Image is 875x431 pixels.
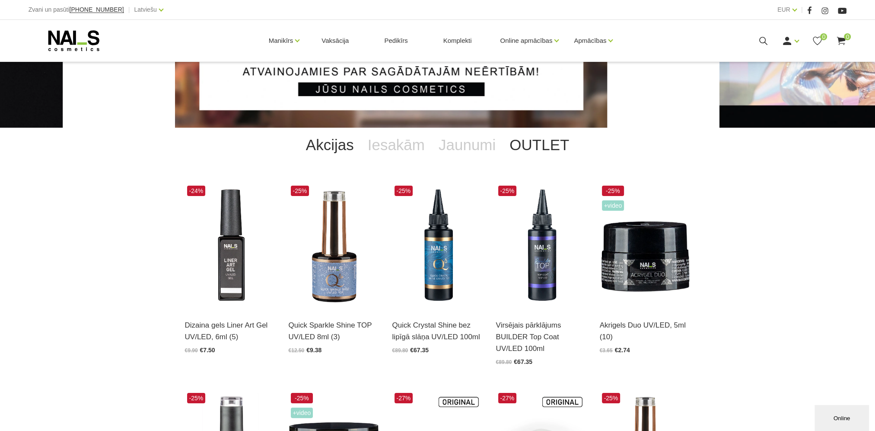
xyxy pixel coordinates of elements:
[392,319,483,343] a: Quick Crystal Shine bez lipīgā slāņa UV/LED 100ml
[432,128,503,162] a: Jaunumi
[291,408,313,418] span: +Video
[600,183,690,309] img: Kas ir AKRIGELS “DUO GEL” un kādas problēmas tas risina?• Tas apvieno ērti modelējamā akrigela un...
[269,23,293,58] a: Manikīrs
[70,6,124,13] a: [PHONE_NUMBER]
[436,20,479,61] a: Komplekti
[615,347,630,354] span: €2.74
[289,347,305,354] span: €12.50
[361,128,432,162] a: Iesakām
[29,4,124,15] div: Zvani un pasūti
[812,35,823,46] a: 0
[392,183,483,309] img: Virsējais pārklājums bez lipīgā slāņa un UV zilā pārklājuma. Nodrošina izcilu spīdumu manikīram l...
[187,186,206,196] span: -24%
[306,347,321,354] span: €9.38
[503,128,576,162] a: OUTLET
[815,403,871,431] iframe: chat widget
[602,186,624,196] span: -25%
[185,347,198,354] span: €9.90
[128,4,130,15] span: |
[514,358,532,365] span: €67.35
[500,23,552,58] a: Online apmācības
[600,347,613,354] span: €3.65
[299,128,361,162] a: Akcijas
[187,393,206,403] span: -25%
[496,359,512,365] span: €89.80
[496,183,587,309] img: Builder Top virsējais pārklājums bez lipīgā slāņa gēllakas/gēla pārklājuma izlīdzināšanai un nost...
[602,200,624,211] span: +Video
[291,186,309,196] span: -25%
[377,20,414,61] a: Pedikīrs
[395,393,413,403] span: -27%
[185,183,276,309] img: Liner Art Gel - UV/LED dizaina gels smalku, vienmērīgu, pigmentētu līniju zīmēšanai.Lielisks palī...
[291,393,313,403] span: -25%
[392,347,408,354] span: €89.80
[395,186,413,196] span: -25%
[496,319,587,355] a: Virsējais pārklājums BUILDER Top Coat UV/LED 100ml
[801,4,803,15] span: |
[574,23,606,58] a: Apmācības
[600,319,690,343] a: Akrigels Duo UV/LED, 5ml (10)
[498,186,517,196] span: -25%
[836,35,846,46] a: 0
[602,393,620,403] span: -25%
[820,33,827,40] span: 0
[498,393,517,403] span: -27%
[844,33,851,40] span: 0
[315,20,356,61] a: Vaksācija
[777,4,790,15] a: EUR
[200,347,215,354] span: €7.50
[134,4,157,15] a: Latviešu
[289,183,379,309] img: Virsējais pārklājums bez lipīgā slāņa ar mirdzuma efektu.Pieejami 3 veidi:* Starlight - ar smalkā...
[185,319,276,343] a: Dizaina gels Liner Art Gel UV/LED, 6ml (5)
[289,319,379,343] a: Quick Sparkle Shine TOP UV/LED 8ml (3)
[410,347,429,354] span: €67.35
